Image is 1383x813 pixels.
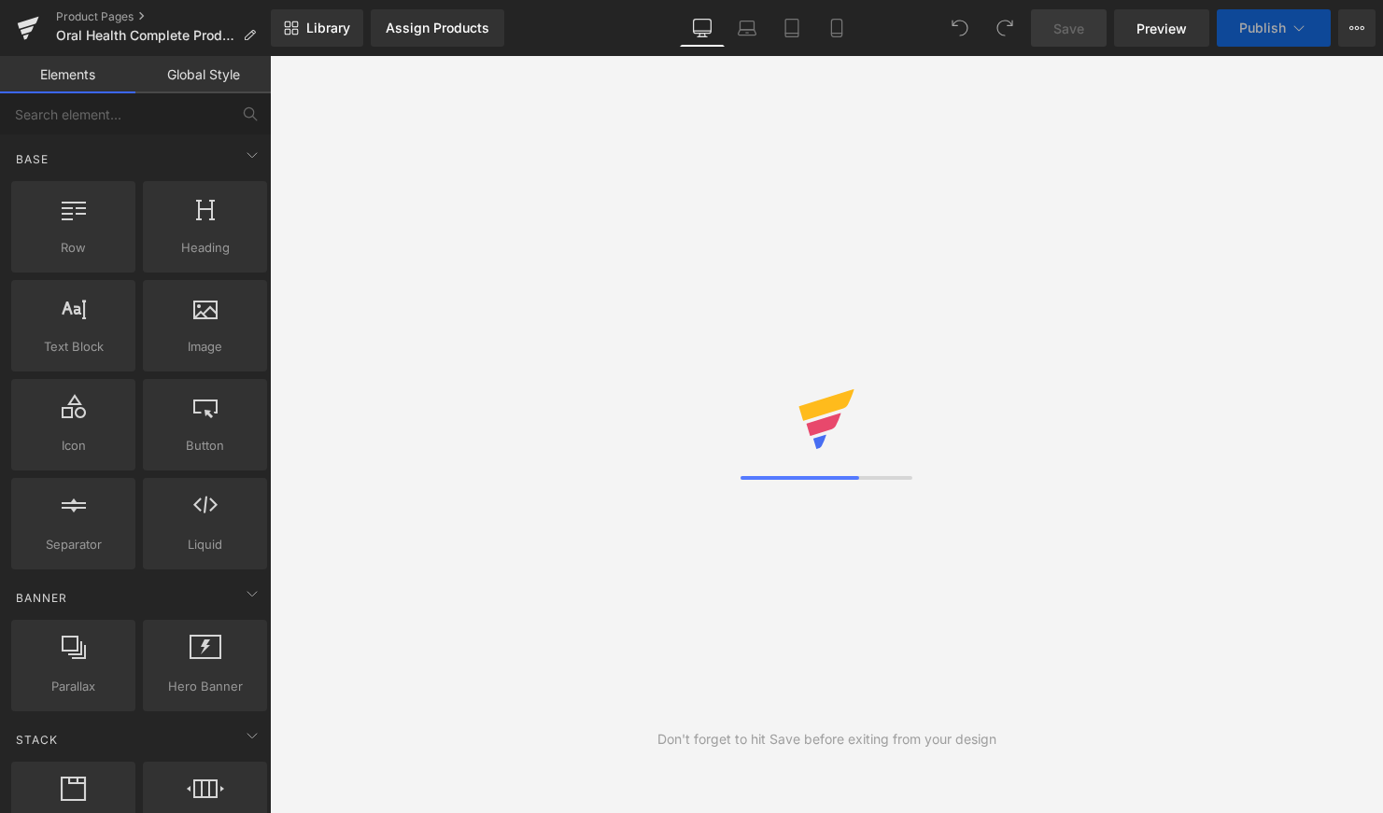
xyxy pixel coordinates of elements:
a: Mobile [814,9,859,47]
span: Row [17,238,130,258]
span: Button [148,436,261,456]
button: Publish [1217,9,1331,47]
span: Heading [148,238,261,258]
a: Desktop [680,9,725,47]
span: Separator [17,535,130,554]
span: Image [148,337,261,357]
div: Assign Products [386,21,489,35]
span: Banner [14,589,69,607]
span: Hero Banner [148,677,261,696]
span: Publish [1239,21,1286,35]
a: New Library [271,9,363,47]
span: Text Block [17,337,130,357]
span: Library [306,20,350,36]
a: Global Style [135,56,271,93]
a: Product Pages [56,9,271,24]
span: Icon [17,436,130,456]
span: Liquid [148,535,261,554]
span: Oral Health Complete Product Page [56,28,235,43]
a: Laptop [725,9,769,47]
span: Parallax [17,677,130,696]
button: Undo [941,9,979,47]
span: Preview [1136,19,1187,38]
button: More [1338,9,1376,47]
button: Redo [986,9,1023,47]
a: Preview [1114,9,1209,47]
span: Save [1053,19,1084,38]
span: Base [14,150,50,168]
div: Don't forget to hit Save before exiting from your design [657,729,996,750]
span: Stack [14,731,60,749]
a: Tablet [769,9,814,47]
